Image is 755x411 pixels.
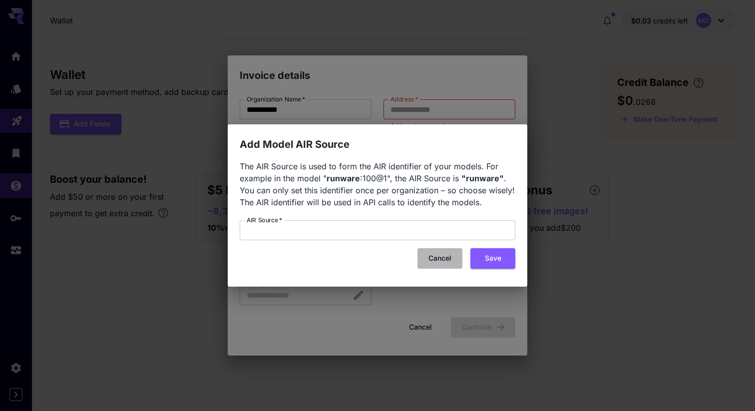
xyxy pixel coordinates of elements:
[247,216,282,224] label: AIR Source
[228,124,527,152] h2: Add Model AIR Source
[327,173,360,183] b: runware
[470,248,515,269] button: Save
[461,173,504,183] b: "runware"
[240,161,515,207] span: The AIR Source is used to form the AIR identifier of your models. For example in the model " :100...
[417,248,462,269] button: Cancel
